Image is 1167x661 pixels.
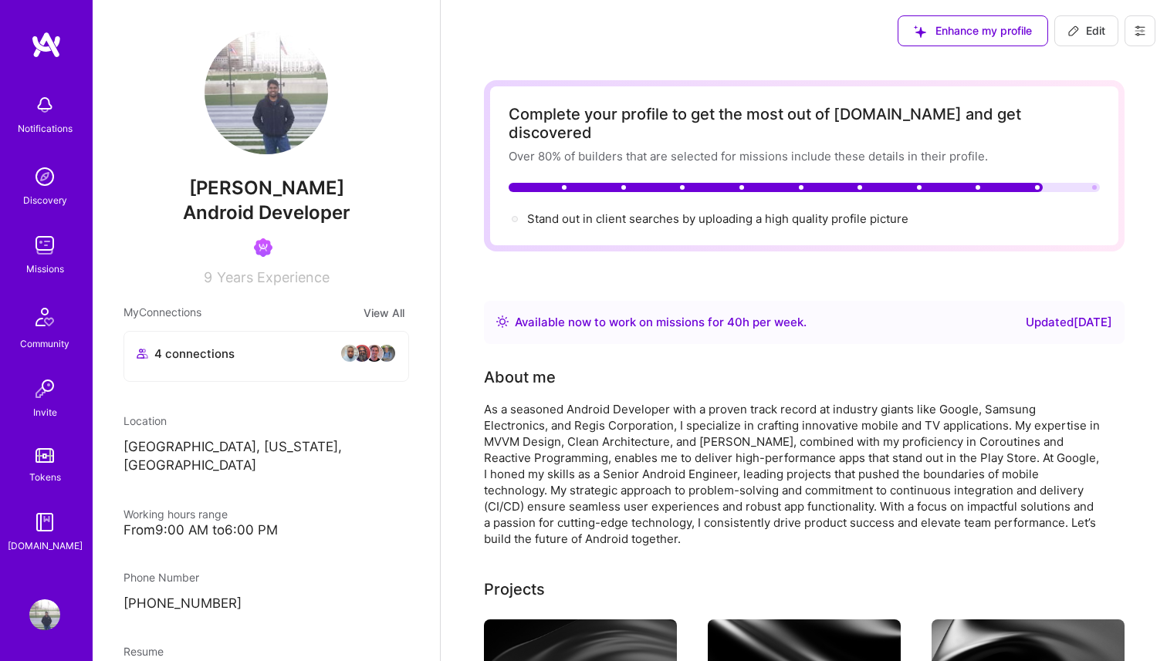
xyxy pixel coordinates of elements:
button: View All [359,304,409,322]
div: From 9:00 AM to 6:00 PM [123,522,409,538]
img: avatar [365,344,384,363]
img: bell [29,89,60,120]
div: Location [123,413,409,429]
span: Enhance my profile [914,23,1032,39]
span: Working hours range [123,508,228,521]
img: avatar [340,344,359,363]
div: Tokens [29,469,61,485]
p: [GEOGRAPHIC_DATA], [US_STATE], [GEOGRAPHIC_DATA] [123,438,409,475]
div: Invite [33,404,57,420]
span: Years Experience [217,269,330,285]
img: guide book [29,507,60,538]
div: As a seasoned Android Developer with a proven track record at industry giants like Google, Samsun... [484,401,1101,547]
div: Updated [DATE] [1026,313,1112,332]
img: Invite [29,373,60,404]
div: Available now to work on missions for h per week . [515,313,807,332]
span: Edit [1067,23,1105,39]
img: tokens [36,448,54,463]
span: Android Developer [183,201,350,224]
img: User Avatar [29,599,60,630]
button: Edit [1054,15,1118,46]
img: logo [31,31,62,59]
span: 40 [727,315,742,329]
div: Complete your profile to get the most out of [DOMAIN_NAME] and get discovered [509,105,1100,142]
img: Community [26,298,63,336]
span: Resume [123,645,164,658]
img: avatar [353,344,371,363]
img: Availability [496,315,509,328]
p: [PHONE_NUMBER] [123,595,409,613]
div: Missions [26,261,64,277]
div: Notifications [18,120,73,137]
div: Stand out in client searches by uploading a high quality profile picture [527,211,908,227]
button: Enhance my profile [898,15,1048,46]
img: teamwork [29,230,60,261]
span: 9 [204,269,212,285]
i: icon Collaborator [137,348,148,359]
span: My Connections [123,304,201,322]
img: discovery [29,161,60,192]
div: Discovery [23,192,67,208]
button: 4 connectionsavataravataravataravatar [123,331,409,382]
div: Projects [484,578,545,601]
span: 4 connections [154,346,235,362]
i: icon SuggestedTeams [914,25,926,38]
img: Been on Mission [254,238,272,257]
div: About me [484,366,556,389]
div: Over 80% of builders that are selected for missions include these details in their profile. [509,148,1100,164]
img: User Avatar [205,31,328,154]
span: [PERSON_NAME] [123,177,409,200]
a: User Avatar [25,599,64,630]
img: avatar [377,344,396,363]
span: Phone Number [123,571,199,584]
div: Community [20,336,69,352]
div: [DOMAIN_NAME] [8,538,83,554]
